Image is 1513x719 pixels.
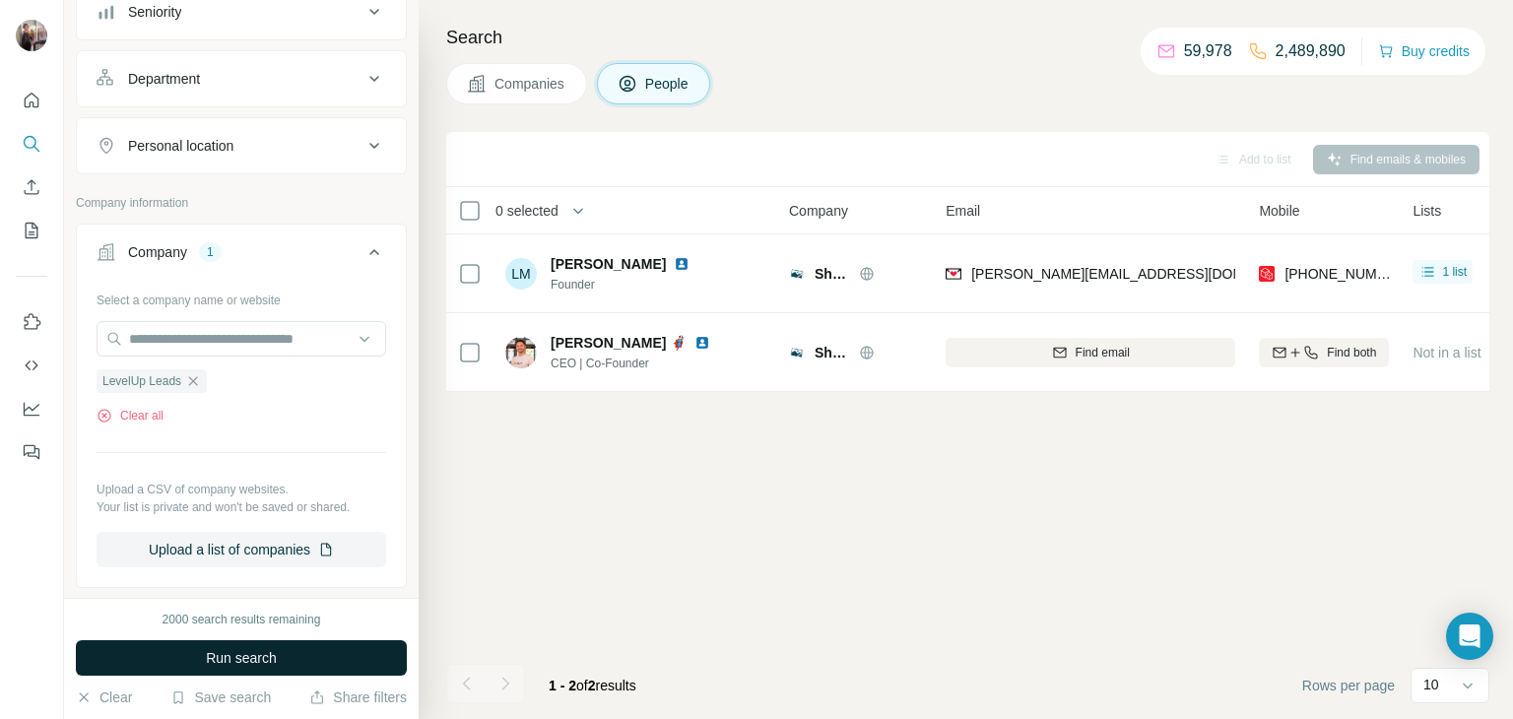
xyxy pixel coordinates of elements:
[1259,338,1389,367] button: Find both
[495,201,559,221] span: 0 selected
[77,229,406,284] button: Company1
[946,201,980,221] span: Email
[16,213,47,248] button: My lists
[170,687,271,707] button: Save search
[789,266,805,282] img: Logo of Shootr
[1276,39,1346,63] p: 2,489,890
[1442,263,1467,281] span: 1 list
[16,83,47,118] button: Quick start
[128,2,181,22] div: Seniority
[1327,344,1376,361] span: Find both
[645,74,691,94] span: People
[946,338,1235,367] button: Find email
[16,391,47,426] button: Dashboard
[694,335,710,351] img: LinkedIn logo
[76,640,407,676] button: Run search
[674,256,690,272] img: LinkedIn logo
[1446,613,1493,660] div: Open Intercom Messenger
[494,74,566,94] span: Companies
[1184,39,1232,63] p: 59,978
[549,678,576,693] span: 1 - 2
[97,407,164,425] button: Clear all
[1423,675,1439,694] p: 10
[551,276,713,294] span: Founder
[199,243,222,261] div: 1
[551,254,666,274] span: [PERSON_NAME]
[16,348,47,383] button: Use Surfe API
[309,687,407,707] button: Share filters
[1076,344,1130,361] span: Find email
[97,284,386,309] div: Select a company name or website
[1413,201,1441,221] span: Lists
[588,678,596,693] span: 2
[16,20,47,51] img: Avatar
[446,24,1489,51] h4: Search
[549,678,636,693] span: results
[128,69,200,89] div: Department
[815,343,849,362] span: Shootr
[97,498,386,516] p: Your list is private and won't be saved or shared.
[1413,345,1480,360] span: Not in a list
[102,372,181,390] span: LevelUp Leads
[551,355,734,372] span: CEO | Co-Founder
[505,258,537,290] div: LM
[16,304,47,340] button: Use Surfe on LinkedIn
[815,264,849,284] span: Shootr
[128,136,233,156] div: Personal location
[77,55,406,102] button: Department
[16,434,47,470] button: Feedback
[76,687,132,707] button: Clear
[97,481,386,498] p: Upload a CSV of company websites.
[789,345,805,360] img: Logo of Shootr
[16,169,47,205] button: Enrich CSV
[1259,201,1299,221] span: Mobile
[1378,37,1470,65] button: Buy credits
[16,126,47,162] button: Search
[97,532,386,567] button: Upload a list of companies
[206,648,277,668] span: Run search
[551,335,687,351] span: [PERSON_NAME] 🦸🏻‍♂️
[163,611,321,628] div: 2000 search results remaining
[505,337,537,368] img: Avatar
[971,266,1318,282] span: [PERSON_NAME][EMAIL_ADDRESS][DOMAIN_NAME]
[1259,264,1275,284] img: provider prospeo logo
[77,122,406,169] button: Personal location
[128,242,187,262] div: Company
[789,201,848,221] span: Company
[76,194,407,212] p: Company information
[1302,676,1395,695] span: Rows per page
[576,678,588,693] span: of
[1284,266,1409,282] span: [PHONE_NUMBER]
[946,264,961,284] img: provider findymail logo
